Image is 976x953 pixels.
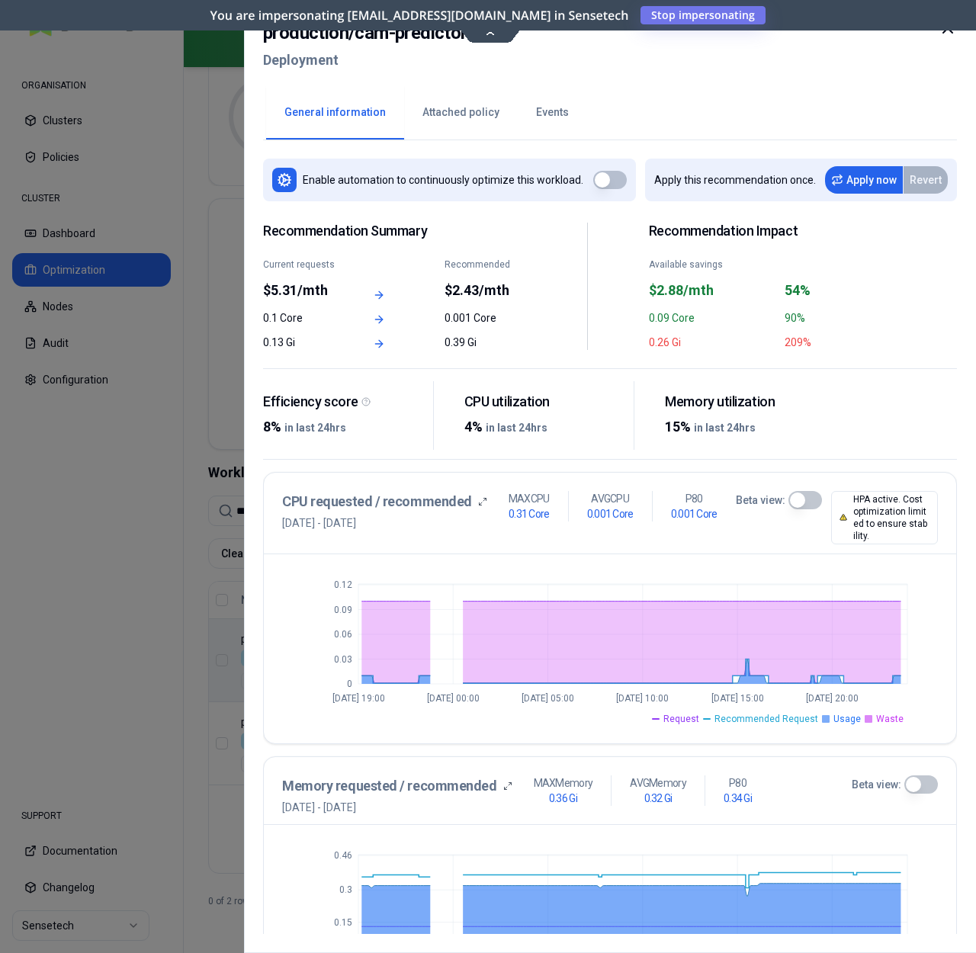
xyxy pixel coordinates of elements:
[729,775,746,791] p: P80
[263,280,345,301] div: $5.31/mth
[785,280,911,301] div: 54%
[282,491,472,512] h3: CPU requested / recommended
[347,679,352,689] tspan: 0
[334,917,352,928] tspan: 0.15
[263,393,421,411] div: Efficiency score
[445,280,526,301] div: $2.43/mth
[263,416,421,438] div: 8%
[282,775,497,797] h3: Memory requested / recommended
[736,493,785,508] label: Beta view:
[785,335,911,350] div: 209%
[339,884,352,895] tspan: 0.3
[831,491,938,544] div: HPA active. Cost optimization limited to ensure stability.
[334,579,352,590] tspan: 0.12
[263,310,345,326] div: 0.1 Core
[876,713,904,725] span: Waste
[334,850,352,861] tspan: 0.46
[694,422,756,434] span: in last 24hrs
[711,693,764,704] tspan: [DATE] 15:00
[591,491,629,506] p: AVG CPU
[263,258,345,271] div: Current requests
[282,800,512,815] span: [DATE] - [DATE]
[486,422,547,434] span: in last 24hrs
[663,713,699,725] span: Request
[445,310,526,326] div: 0.001 Core
[549,791,577,806] h1: 0.36 Gi
[649,223,912,240] h2: Recommendation Impact
[806,693,859,704] tspan: [DATE] 20:00
[785,310,911,326] div: 90%
[332,693,385,704] tspan: [DATE] 19:00
[282,515,487,531] span: [DATE] - [DATE]
[263,19,467,47] h2: production / cam-predictor
[825,166,903,194] button: Apply now
[649,335,775,350] div: 0.26 Gi
[665,393,823,411] div: Memory utilization
[404,86,518,140] button: Attached policy
[284,422,346,434] span: in last 24hrs
[518,86,587,140] button: Events
[522,693,574,704] tspan: [DATE] 05:00
[427,693,480,704] tspan: [DATE] 00:00
[445,258,526,271] div: Recommended
[649,310,775,326] div: 0.09 Core
[509,506,550,521] h1: 0.31 Core
[334,605,352,615] tspan: 0.09
[445,335,526,350] div: 0.39 Gi
[303,172,583,188] p: Enable automation to continuously optimize this workload.
[266,86,404,140] button: General information
[654,172,816,188] p: Apply this recommendation once.
[671,506,718,521] h1: 0.001 Core
[263,335,345,350] div: 0.13 Gi
[685,491,703,506] p: P80
[334,629,352,640] tspan: 0.06
[852,777,901,792] label: Beta view:
[649,258,775,271] div: Available savings
[464,393,622,411] div: CPU utilization
[714,713,818,725] span: Recommended Request
[724,791,752,806] h1: 0.34 Gi
[334,654,352,665] tspan: 0.03
[649,280,775,301] div: $2.88/mth
[644,791,673,806] h1: 0.32 Gi
[509,491,550,506] p: MAX CPU
[630,775,686,791] p: AVG Memory
[464,416,622,438] div: 4%
[616,693,669,704] tspan: [DATE] 10:00
[263,47,467,74] h2: Deployment
[833,713,861,725] span: Usage
[534,775,593,791] p: MAX Memory
[587,506,634,521] h1: 0.001 Core
[263,223,526,240] span: Recommendation Summary
[665,416,823,438] div: 15%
